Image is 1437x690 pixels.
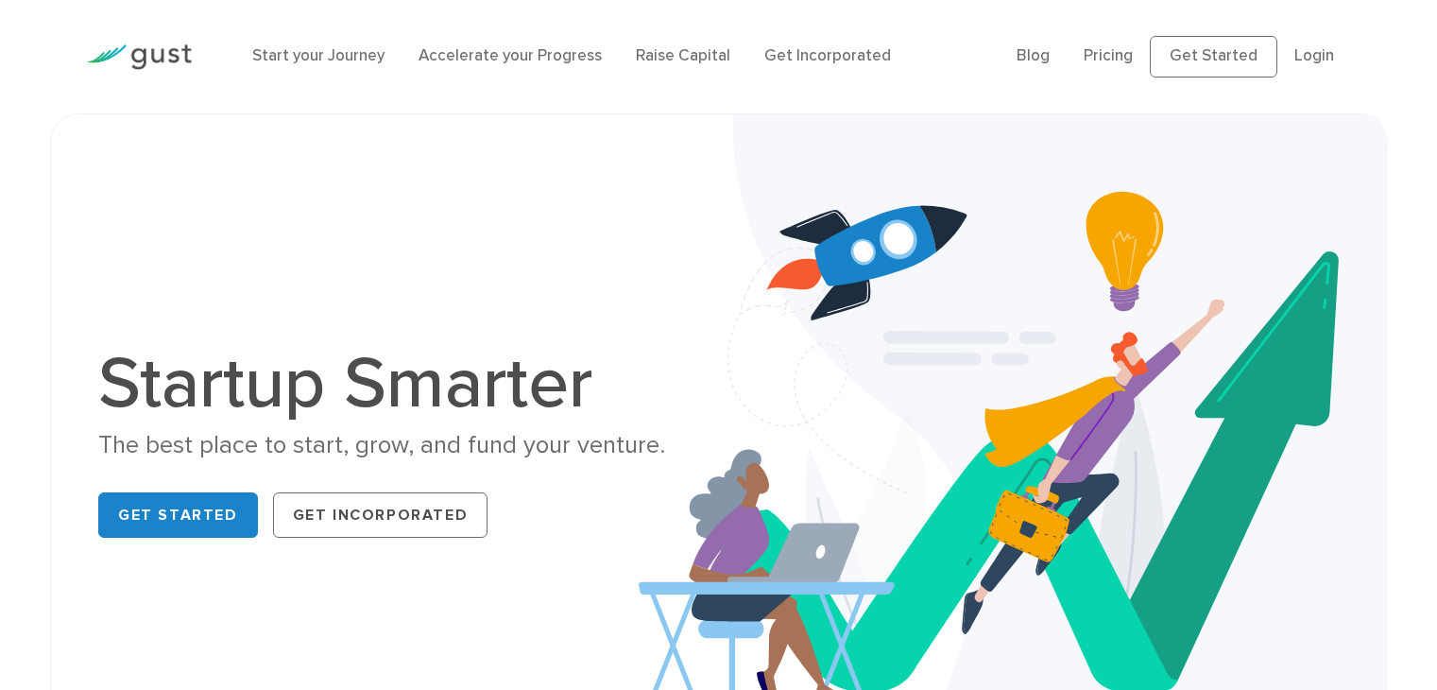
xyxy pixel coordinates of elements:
a: Get Started [1150,36,1277,78]
div: The best place to start, grow, and fund your venture. [98,429,704,462]
a: Login [1294,46,1334,65]
a: Accelerate your Progress [419,46,602,65]
a: Start your Journey [252,46,385,65]
h1: Startup Smarter [98,348,704,420]
a: Blog [1017,46,1050,65]
img: Gust Logo [86,44,192,70]
a: Get Incorporated [764,46,891,65]
a: Get Started [98,492,258,538]
a: Pricing [1084,46,1133,65]
a: Raise Capital [636,46,730,65]
a: Get Incorporated [273,492,488,538]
